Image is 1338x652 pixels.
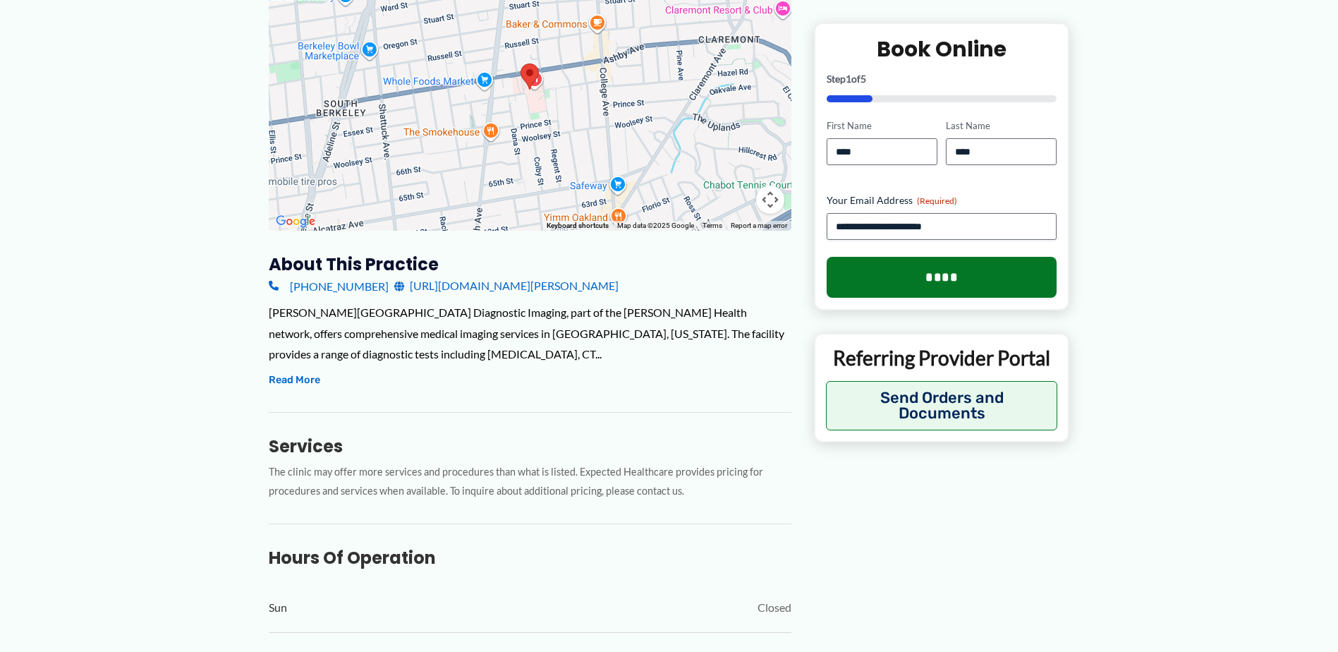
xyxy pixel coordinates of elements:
a: Report a map error [731,222,787,229]
button: Read More [269,372,320,389]
h2: Book Online [827,35,1057,63]
button: Send Orders and Documents [826,381,1058,430]
h3: Hours of Operation [269,547,791,569]
h3: Services [269,435,791,457]
a: Terms (opens in new tab) [703,222,722,229]
h3: About this practice [269,253,791,275]
button: Keyboard shortcuts [547,221,609,231]
button: Map camera controls [756,186,784,214]
a: [URL][DOMAIN_NAME][PERSON_NAME] [394,275,619,296]
span: 1 [846,73,851,85]
img: Google [272,212,319,231]
label: Your Email Address [827,193,1057,207]
label: Last Name [946,119,1057,133]
a: Open this area in Google Maps (opens a new window) [272,212,319,231]
span: Map data ©2025 Google [617,222,694,229]
a: [PHONE_NUMBER] [269,275,389,296]
span: (Required) [917,195,957,206]
span: Sun [269,597,287,618]
span: 5 [860,73,866,85]
label: First Name [827,119,937,133]
p: The clinic may offer more services and procedures than what is listed. Expected Healthcare provid... [269,463,791,501]
div: [PERSON_NAME][GEOGRAPHIC_DATA] Diagnostic Imaging, part of the [PERSON_NAME] Health network, offe... [269,302,791,365]
p: Referring Provider Portal [826,345,1058,370]
span: Closed [758,597,791,618]
p: Step of [827,74,1057,84]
